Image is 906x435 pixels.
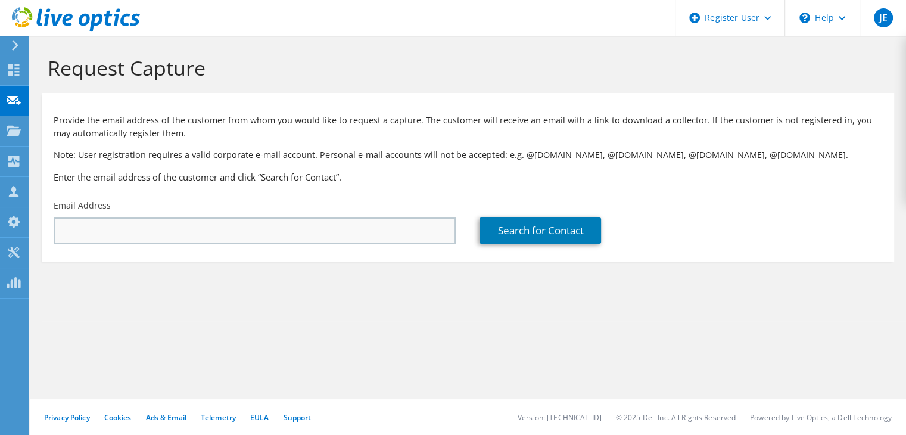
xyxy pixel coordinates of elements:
[104,412,132,422] a: Cookies
[874,8,893,27] span: JE
[283,412,311,422] a: Support
[146,412,186,422] a: Ads & Email
[54,200,111,212] label: Email Address
[750,412,892,422] li: Powered by Live Optics, a Dell Technology
[518,412,602,422] li: Version: [TECHNICAL_ID]
[54,170,882,184] h3: Enter the email address of the customer and click “Search for Contact”.
[48,55,882,80] h1: Request Capture
[201,412,236,422] a: Telemetry
[54,148,882,161] p: Note: User registration requires a valid corporate e-mail account. Personal e-mail accounts will ...
[799,13,810,23] svg: \n
[480,218,601,244] a: Search for Contact
[616,412,736,422] li: © 2025 Dell Inc. All Rights Reserved
[44,412,90,422] a: Privacy Policy
[54,114,882,140] p: Provide the email address of the customer from whom you would like to request a capture. The cust...
[250,412,269,422] a: EULA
